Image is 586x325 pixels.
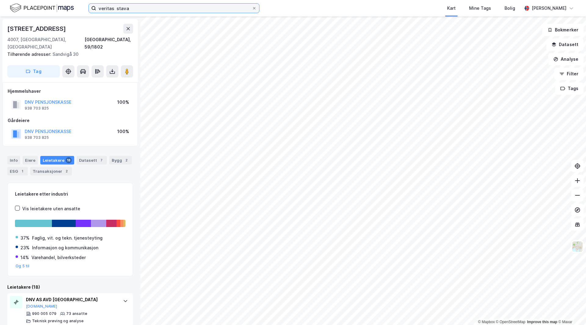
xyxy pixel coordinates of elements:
[572,241,583,252] img: Z
[555,296,586,325] div: Kontrollprogram for chat
[7,283,133,291] div: Leietakere (18)
[20,244,30,251] div: 23%
[532,5,566,12] div: [PERSON_NAME]
[85,36,133,51] div: [GEOGRAPHIC_DATA], 59/1802
[527,320,557,324] a: Improve this map
[478,320,495,324] a: Mapbox
[25,135,49,140] div: 938 703 825
[63,168,70,174] div: 2
[469,5,491,12] div: Mine Tags
[20,254,29,261] div: 14%
[7,51,128,58] div: Sandvigå 30
[109,156,132,164] div: Bygg
[546,38,584,51] button: Datasett
[20,234,30,242] div: 37%
[505,5,515,12] div: Bolig
[32,234,103,242] div: Faglig, vit. og tekn. tjenesteyting
[7,65,60,78] button: Tag
[16,264,30,269] button: Og 5 til
[447,5,456,12] div: Kart
[22,205,80,212] div: Vis leietakere uten ansatte
[7,36,85,51] div: 4007, [GEOGRAPHIC_DATA], [GEOGRAPHIC_DATA]
[555,296,586,325] iframe: Chat Widget
[19,168,25,174] div: 1
[8,117,133,124] div: Gårdeiere
[31,254,86,261] div: Varehandel, bilverksteder
[8,88,133,95] div: Hjemmelshaver
[117,99,129,106] div: 100%
[66,311,87,316] div: 73 ansatte
[7,24,67,34] div: [STREET_ADDRESS]
[554,68,584,80] button: Filter
[10,3,74,13] img: logo.f888ab2527a4732fd821a326f86c7f29.svg
[7,52,52,57] span: Tilhørende adresser:
[77,156,107,164] div: Datasett
[32,319,84,323] div: Teknisk prøving og analyse
[32,311,56,316] div: 990 005 079
[25,106,49,111] div: 938 703 825
[7,167,28,175] div: ESG
[548,53,584,65] button: Analyse
[26,296,117,303] div: DNV AS AVD [GEOGRAPHIC_DATA]
[123,157,129,163] div: 2
[542,24,584,36] button: Bokmerker
[496,320,526,324] a: OpenStreetMap
[98,157,104,163] div: 7
[555,82,584,95] button: Tags
[30,167,72,175] div: Transaksjoner
[96,4,252,13] input: Søk på adresse, matrikkel, gårdeiere, leietakere eller personer
[32,244,98,251] div: Informasjon og kommunikasjon
[23,156,38,164] div: Eiere
[117,128,129,135] div: 100%
[15,190,125,198] div: Leietakere etter industri
[66,157,72,163] div: 18
[40,156,74,164] div: Leietakere
[26,304,57,309] button: [DOMAIN_NAME]
[7,156,20,164] div: Info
